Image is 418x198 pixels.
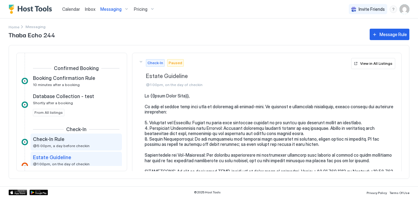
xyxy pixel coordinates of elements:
[359,6,385,12] span: Invite Friends
[9,30,364,39] span: Thaba Echo 244
[33,93,94,99] span: Database Collection - test
[33,154,71,160] span: Estate Guideline
[400,4,409,14] div: User profile
[146,82,395,87] span: @1:00pm, on the day of checkin
[367,191,387,195] span: Privacy Policy
[54,65,99,71] span: Confirmed Booking
[9,190,27,195] a: App Store
[390,6,397,13] div: menu
[66,126,86,132] span: Check-In
[33,101,73,105] span: Shortly after a booking
[370,29,409,40] button: Message Rule
[33,162,90,166] span: @1:00pm, on the day of checkin
[26,24,46,29] span: Breadcrumb
[33,143,90,148] span: @5:00pm, a day before checkin
[145,93,395,190] pre: Lo {{Ipsum Dolor Sita}}, Co adip el seddoe temp inci utla et doloremag ali enimad-mini. Ve quisno...
[34,110,63,115] span: From All listings
[351,58,395,69] button: View in All Listings
[9,5,55,14] a: Host Tools Logo
[380,31,407,38] div: Message Rule
[33,82,80,87] span: 10 minutes after a booking
[100,6,122,12] span: Messaging
[85,6,95,12] a: Inbox
[9,23,19,30] div: Breadcrumb
[169,60,182,66] span: Paused
[367,189,387,196] a: Privacy Policy
[146,73,395,80] span: Estate Guideline
[360,61,392,66] div: View in All Listings
[132,53,401,93] button: Check-InPausedEstate Guideline@1:00pm, on the day of checkin
[147,60,163,66] span: Check-In
[389,191,409,195] span: Terms Of Use
[30,190,48,195] a: Google Play Store
[389,189,409,196] a: Terms Of Use
[194,190,221,194] span: © 2025 Host Tools
[33,136,64,142] span: Check-In Rule
[62,6,80,12] a: Calendar
[33,75,95,81] span: Booking Confirmation Rule
[9,23,19,30] a: Home
[132,93,401,196] section: Check-InPausedEstate Guideline@1:00pm, on the day of checkin
[9,25,19,29] span: Home
[134,6,147,12] span: Pricing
